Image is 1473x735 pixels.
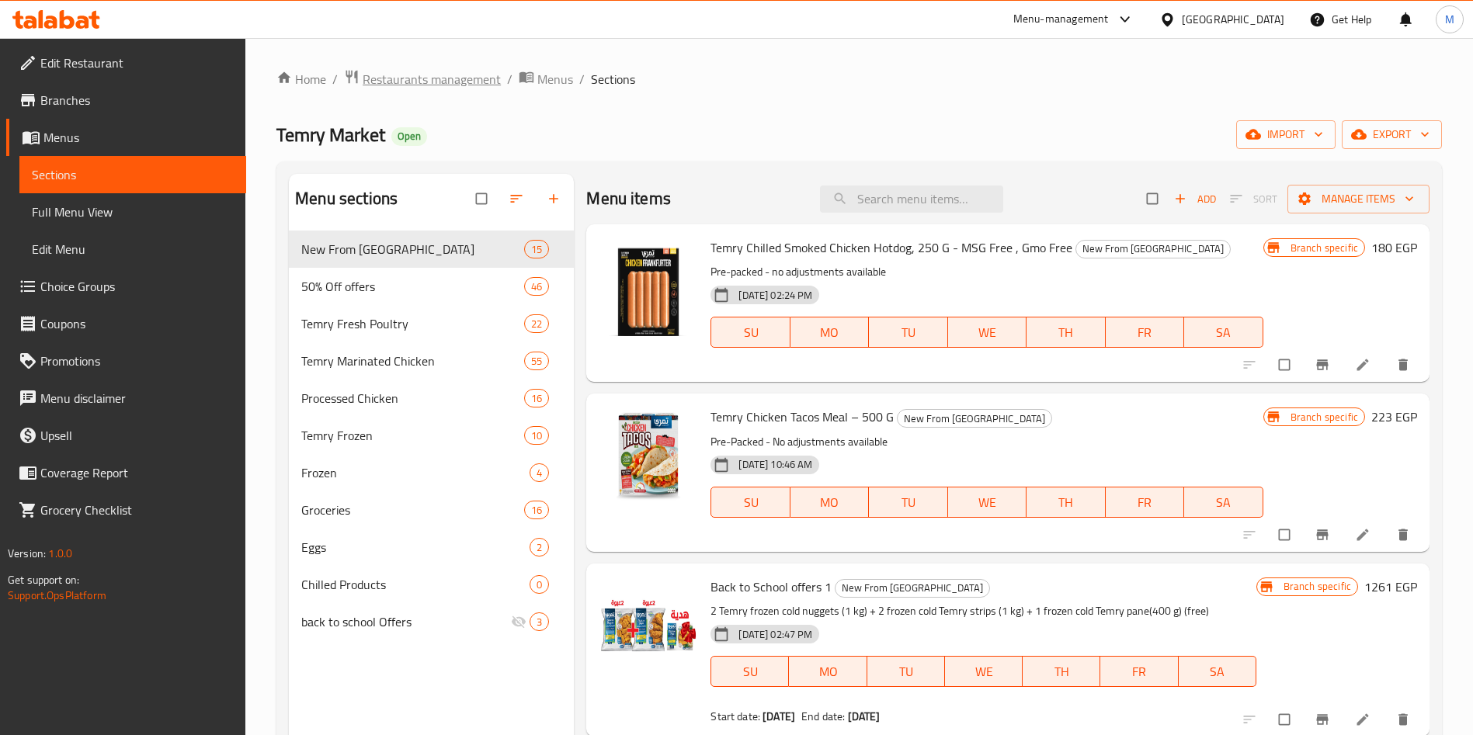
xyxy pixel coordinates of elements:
[289,231,574,268] div: New From [GEOGRAPHIC_DATA]15
[732,288,818,303] span: [DATE] 02:24 PM
[301,538,530,556] span: Eggs
[599,406,698,505] img: Temry Chicken Tacos Meal – 500 G
[519,69,573,89] a: Menus
[301,575,530,594] div: Chilled Products
[6,380,246,417] a: Menu disclaimer
[43,128,234,147] span: Menus
[710,706,760,726] span: Start date:
[507,70,512,88] li: /
[524,352,549,370] div: items
[530,538,549,556] div: items
[525,279,548,294] span: 46
[1033,321,1100,344] span: TH
[40,314,234,333] span: Coupons
[1354,125,1430,144] span: export
[301,463,530,482] span: Frozen
[874,660,939,683] span: TU
[289,305,574,342] div: Temry Fresh Poultry22
[763,706,795,726] b: [DATE]
[1371,237,1417,258] h6: 180 EGP
[1270,705,1302,734] span: Select to update
[897,409,1052,428] div: New From Temry
[1445,11,1454,28] span: M
[1300,189,1417,209] span: Manage items
[599,237,698,336] img: Temry Chilled Smoked Chicken Hotdog, 250 G - MSG Free , Gmo Free
[948,487,1027,518] button: WE
[301,240,524,258] span: New From [GEOGRAPHIC_DATA]
[732,457,818,472] span: [DATE] 10:46 AM
[524,314,549,333] div: items
[524,240,549,258] div: items
[1184,317,1263,348] button: SA
[1027,487,1106,518] button: TH
[1013,10,1109,29] div: Menu-management
[1355,357,1374,373] a: Edit menu item
[797,321,863,344] span: MO
[801,706,845,726] span: End date:
[530,463,549,482] div: items
[1138,184,1170,213] span: Select section
[1386,518,1423,552] button: delete
[530,615,548,629] span: 3
[276,70,326,88] a: Home
[40,54,234,72] span: Edit Restaurant
[301,352,524,370] div: Temry Marinated Chicken
[32,240,234,258] span: Edit Menu
[869,487,948,518] button: TU
[6,491,246,529] a: Grocery Checklist
[1076,240,1230,258] span: New From [GEOGRAPHIC_DATA]
[6,305,246,342] a: Coupons
[789,656,867,687] button: MO
[524,277,549,296] div: items
[301,426,524,445] div: Temry Frozen
[301,612,511,631] span: back to school Offers
[1371,406,1417,428] h6: 223 EGP
[732,627,818,642] span: [DATE] 02:47 PM
[951,660,1016,683] span: WE
[1305,518,1343,552] button: Branch-specific-item
[1112,321,1179,344] span: FR
[710,656,789,687] button: SU
[1170,187,1220,211] button: Add
[710,262,1263,282] p: Pre-packed - no adjustments available
[530,577,548,592] span: 0
[19,231,246,268] a: Edit Menu
[1185,660,1250,683] span: SA
[289,566,574,603] div: Chilled Products0
[1179,656,1256,687] button: SA
[790,487,870,518] button: MO
[289,224,574,647] nav: Menu sections
[797,491,863,514] span: MO
[40,91,234,109] span: Branches
[301,277,524,296] div: 50% Off offers
[710,575,832,598] span: Back to School offers 1
[6,81,246,119] a: Branches
[954,321,1021,344] span: WE
[795,660,860,683] span: MO
[1174,190,1216,208] span: Add
[710,236,1072,259] span: Temry Chilled Smoked Chicken Hotdog, 250 G - MSG Free , Gmo Free
[1270,350,1302,380] span: Select to update
[591,70,635,88] span: Sections
[301,501,524,519] div: Groceries
[530,540,548,555] span: 2
[1190,491,1257,514] span: SA
[790,317,870,348] button: MO
[40,277,234,296] span: Choice Groups
[1106,487,1185,518] button: FR
[1284,410,1364,425] span: Branch specific
[875,321,942,344] span: TU
[1075,240,1231,258] div: New From Temry
[1284,241,1364,255] span: Branch specific
[1277,579,1357,594] span: Branch specific
[710,432,1263,452] p: Pre-Packed - No adjustments available
[511,614,526,629] svg: Inactive section
[8,570,79,590] span: Get support on:
[301,389,524,407] div: Processed Chicken
[954,491,1021,514] span: WE
[1027,317,1106,348] button: TH
[1220,187,1287,211] span: Select section first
